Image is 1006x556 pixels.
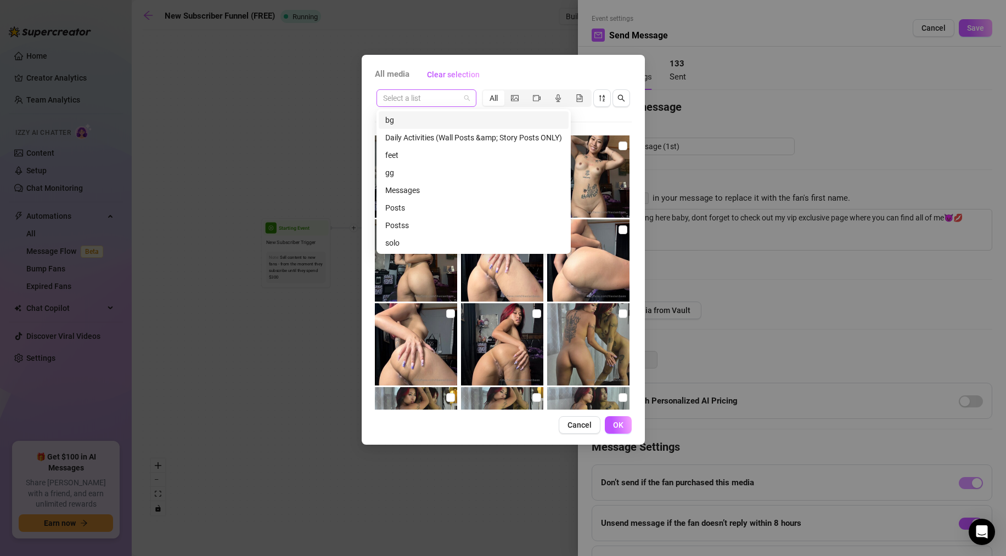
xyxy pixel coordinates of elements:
div: gg [385,167,562,179]
div: Postss [385,219,562,231]
img: media [461,387,543,469]
div: Posts [379,199,569,217]
img: media [375,387,457,469]
img: media [547,135,630,218]
img: media [547,219,630,302]
span: audio [554,94,562,102]
div: Daily Activities (Wall Posts &amp; Story Posts ONLY) [379,129,569,146]
div: Messages [385,184,562,196]
span: Clear selection [427,70,480,79]
div: feet [385,149,562,161]
span: sort-descending [598,94,606,102]
span: picture [511,94,519,102]
div: solo [385,237,562,249]
div: solo [379,234,569,252]
span: Cancel [567,421,592,429]
img: media [461,219,543,302]
img: media [547,387,630,469]
div: Postss [379,217,569,234]
button: Cancel [559,416,600,434]
button: sort-descending [593,89,611,107]
span: OK [613,421,623,429]
span: search [617,94,625,102]
img: media [375,219,457,302]
div: All [483,90,504,106]
button: Clear selection [418,66,488,83]
span: All media [375,68,409,81]
img: media [547,303,630,385]
span: video-camera [533,94,541,102]
span: file-gif [576,94,583,102]
div: bg [379,111,569,129]
img: media [375,135,457,218]
div: Messages [379,181,569,199]
div: Posts [385,202,562,214]
img: media [375,303,457,385]
div: Daily Activities (Wall Posts &amp; Story Posts ONLY) [385,132,562,144]
button: OK [605,416,632,434]
div: feet [379,146,569,164]
div: bg [385,114,562,126]
div: gg [379,164,569,181]
div: segmented control [482,89,592,107]
img: media [461,303,543,385]
div: Open Intercom Messenger [969,519,995,545]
